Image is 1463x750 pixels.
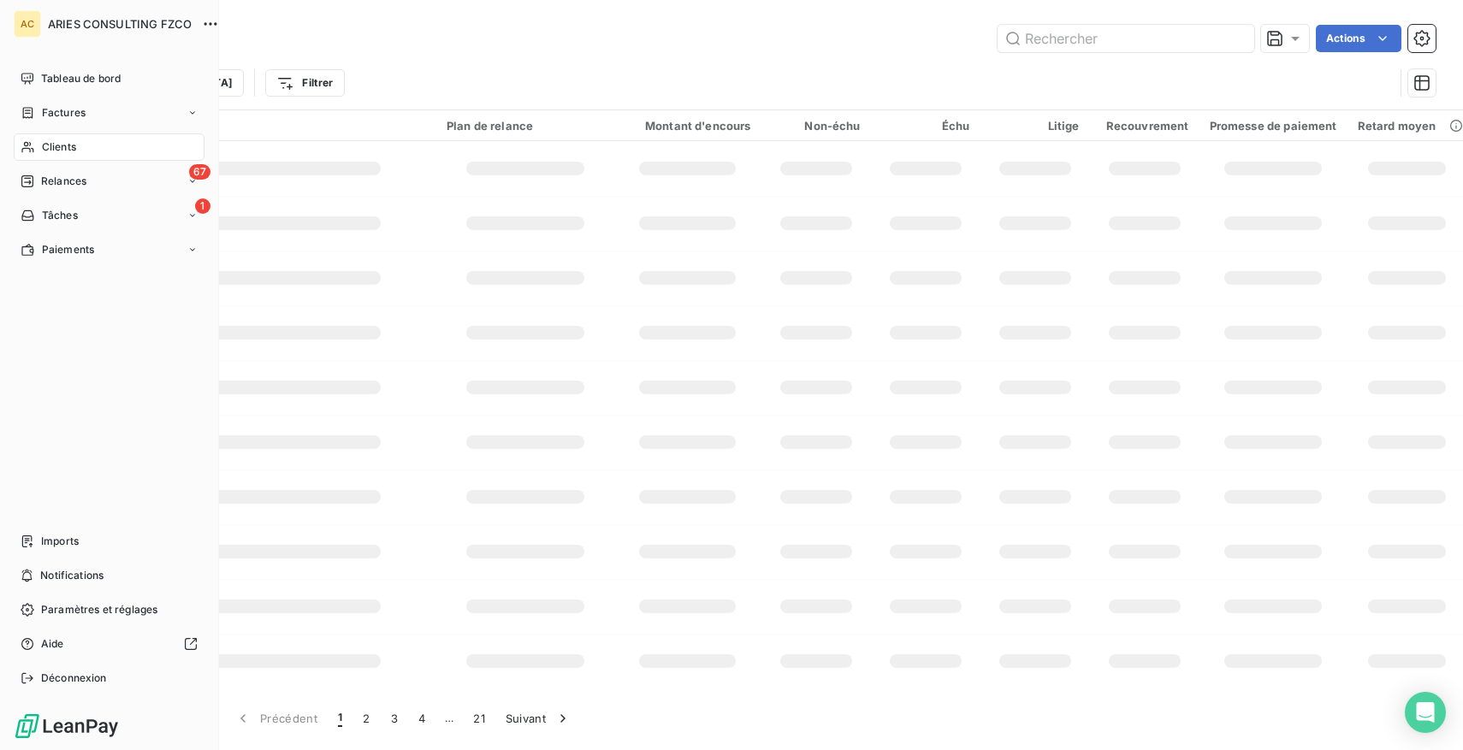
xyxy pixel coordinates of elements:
[447,119,604,133] div: Plan de relance
[14,10,41,38] div: AC
[48,17,192,31] span: ARIES CONSULTING FZCO
[42,242,94,257] span: Paiements
[41,602,157,617] span: Paramètres et réglages
[381,700,408,736] button: 3
[41,174,86,189] span: Relances
[1358,119,1457,133] div: Retard moyen
[495,700,582,736] button: Suivant
[1405,692,1446,733] div: Open Intercom Messenger
[41,670,107,686] span: Déconnexion
[463,700,495,736] button: 21
[338,710,342,727] span: 1
[991,119,1080,133] div: Litige
[224,700,328,736] button: Précédent
[352,700,380,736] button: 2
[42,105,86,121] span: Factures
[881,119,970,133] div: Échu
[42,139,76,155] span: Clients
[265,69,344,97] button: Filtrer
[625,119,751,133] div: Montant d'encours
[41,534,79,549] span: Imports
[14,712,120,740] img: Logo LeanPay
[42,208,78,223] span: Tâches
[41,636,64,652] span: Aide
[772,119,861,133] div: Non-échu
[1100,119,1189,133] div: Recouvrement
[195,198,210,214] span: 1
[408,700,435,736] button: 4
[189,164,210,180] span: 67
[435,705,463,732] span: …
[998,25,1254,52] input: Rechercher
[40,568,104,583] span: Notifications
[41,71,121,86] span: Tableau de bord
[1210,119,1337,133] div: Promesse de paiement
[14,630,204,658] a: Aide
[1316,25,1401,52] button: Actions
[328,700,352,736] button: 1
